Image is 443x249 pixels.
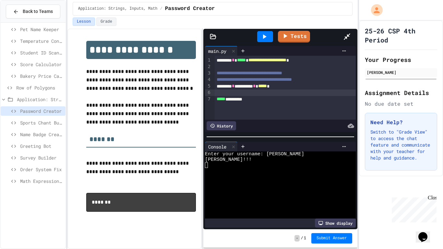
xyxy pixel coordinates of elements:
[23,8,53,15] span: Back to Teams
[416,223,437,243] iframe: chat widget
[205,96,211,102] div: 7
[370,129,432,161] p: Switch to "Grade View" to access the chat feature and communicate with your teacher for help and ...
[20,166,63,173] span: Order System Fix
[20,131,63,138] span: Name Badge Creator
[20,143,63,149] span: Greeting Bot
[294,235,299,242] span: -
[317,236,347,241] span: Submit Answer
[304,236,306,241] span: 1
[301,236,303,241] span: /
[365,55,437,64] h2: Your Progress
[278,31,310,42] a: Tests
[389,195,437,222] iframe: chat widget
[205,83,211,89] div: 5
[160,6,162,11] span: /
[20,26,63,33] span: Pet Name Keeper
[205,77,211,83] div: 4
[205,48,230,54] div: main.py
[20,38,63,44] span: Temperature Converter
[205,142,238,151] div: Console
[365,88,437,97] h2: Assignment Details
[365,100,437,108] div: No due date set
[96,18,116,26] button: Grade
[205,57,211,64] div: 1
[20,61,63,68] span: Score Calculator
[205,157,252,162] span: [PERSON_NAME]!!!
[370,118,432,126] h3: Need Help?
[6,5,60,18] button: Back to Teams
[364,3,384,18] div: My Account
[205,64,211,70] div: 2
[315,219,356,228] div: Show display
[367,69,435,75] div: [PERSON_NAME]
[207,121,236,130] div: History
[3,3,45,41] div: Chat with us now!Close
[205,143,230,150] div: Console
[365,26,437,44] h1: 25-26 CSP 4th Period
[20,73,63,79] span: Bakery Price Calculator
[205,70,211,77] div: 3
[20,189,63,196] span: Distance Calculator
[20,154,63,161] span: Survey Builder
[20,178,63,184] span: Math Expression Debugger
[205,151,304,157] span: Enter your username: [PERSON_NAME]
[20,49,63,56] span: Student ID Scanner
[73,18,95,26] button: Lesson
[205,46,238,56] div: main.py
[20,119,63,126] span: Sports Chant Builder
[311,233,352,243] button: Submit Answer
[16,84,63,91] span: Row of Polygons
[165,5,215,13] span: Password Creator
[20,108,63,114] span: Password Creator
[78,6,158,11] span: Application: Strings, Inputs, Math
[205,89,211,96] div: 6
[17,96,63,103] span: Application: Strings, Inputs, Math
